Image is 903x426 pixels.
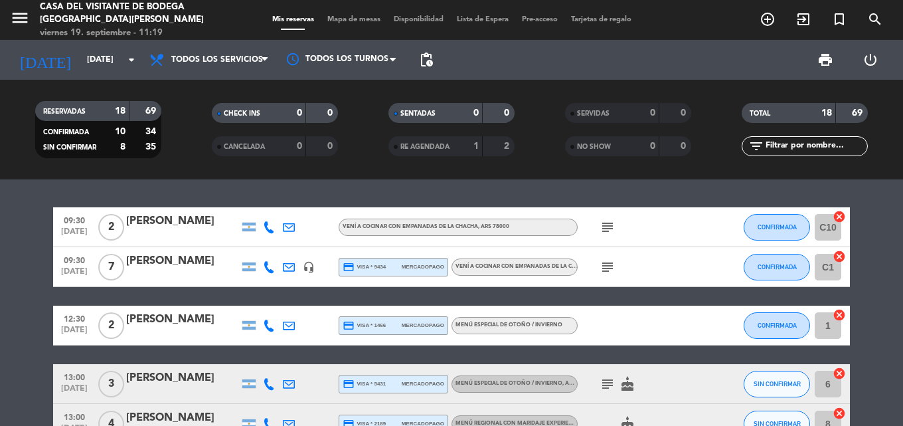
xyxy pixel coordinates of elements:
[58,384,91,399] span: [DATE]
[450,16,515,23] span: Lista de Espera
[58,267,91,282] span: [DATE]
[455,264,622,269] span: Vení a cocinar con empanadas de La Chacha
[577,110,610,117] span: SERVIDAS
[303,261,315,273] i: headset_mic
[744,214,810,241] button: CONFIRMADA
[343,378,386,390] span: visa * 5431
[224,110,260,117] span: CHECK INS
[343,261,386,273] span: visa * 9434
[619,376,635,392] i: cake
[758,263,797,270] span: CONFIRMADA
[224,144,265,150] span: CANCELADA
[455,322,562,328] span: Menú especial de otoño / invierno
[387,16,450,23] span: Disponibilidad
[795,11,811,27] i: exit_to_app
[758,322,797,329] span: CONFIRMADA
[473,142,479,151] strong: 1
[343,261,355,273] i: credit_card
[123,52,139,68] i: arrow_drop_down
[297,142,302,151] strong: 0
[833,210,846,223] i: cancel
[58,252,91,267] span: 09:30
[504,142,512,151] strong: 2
[126,253,239,270] div: [PERSON_NAME]
[98,214,124,241] span: 2
[402,321,444,330] span: mercadopago
[126,370,239,387] div: [PERSON_NAME]
[343,320,386,332] span: visa * 1466
[758,223,797,231] span: CONFIRMADA
[760,11,776,27] i: add_circle_outline
[327,142,335,151] strong: 0
[40,1,216,27] div: Casa del Visitante de Bodega [GEOGRAPHIC_DATA][PERSON_NAME]
[10,45,80,74] i: [DATE]
[10,8,30,33] button: menu
[681,142,689,151] strong: 0
[564,16,638,23] span: Tarjetas de regalo
[126,213,239,230] div: [PERSON_NAME]
[98,312,124,339] span: 2
[343,320,355,332] i: credit_card
[600,259,616,275] i: subject
[833,367,846,380] i: cancel
[817,52,833,68] span: print
[98,254,124,280] span: 7
[171,55,263,64] span: Todos los servicios
[120,142,125,152] strong: 8
[833,250,846,263] i: cancel
[321,16,387,23] span: Mapa de mesas
[455,381,595,386] span: Menú especial de otoño / invierno
[600,219,616,235] i: subject
[266,16,321,23] span: Mis reservas
[744,254,810,280] button: CONFIRMADA
[748,138,764,154] i: filter_list
[473,108,479,118] strong: 0
[343,378,355,390] i: credit_card
[58,310,91,326] span: 12:30
[600,376,616,392] i: subject
[833,407,846,420] i: cancel
[852,108,865,118] strong: 69
[297,108,302,118] strong: 0
[58,227,91,243] span: [DATE]
[764,139,867,154] input: Filtrar por nombre...
[455,421,648,426] span: Menú Regional con maridaje Experiencia Santa [PERSON_NAME]
[744,371,810,397] button: SIN CONFIRMAR
[821,108,832,118] strong: 18
[98,371,124,397] span: 3
[562,381,595,386] span: , ARS 58.000
[650,142,655,151] strong: 0
[126,311,239,328] div: [PERSON_NAME]
[115,106,125,116] strong: 18
[402,263,444,271] span: mercadopago
[115,127,125,136] strong: 10
[43,144,96,151] span: SIN CONFIRMAR
[343,224,509,229] span: Vení a cocinar con empanadas de La Chacha
[577,144,611,150] span: NO SHOW
[58,326,91,341] span: [DATE]
[831,11,847,27] i: turned_in_not
[418,52,434,68] span: pending_actions
[478,224,509,229] span: , ARS 78000
[145,127,159,136] strong: 34
[867,11,883,27] i: search
[400,110,436,117] span: SENTADAS
[10,8,30,28] i: menu
[43,108,86,115] span: RESERVADAS
[402,379,444,388] span: mercadopago
[145,142,159,152] strong: 35
[754,380,801,387] span: SIN CONFIRMAR
[650,108,655,118] strong: 0
[43,129,89,136] span: CONFIRMADA
[681,108,689,118] strong: 0
[58,369,91,384] span: 13:00
[58,409,91,424] span: 13:00
[145,106,159,116] strong: 69
[327,108,335,118] strong: 0
[58,212,91,227] span: 09:30
[744,312,810,339] button: CONFIRMADA
[848,40,893,80] div: LOG OUT
[750,110,770,117] span: TOTAL
[833,308,846,322] i: cancel
[504,108,512,118] strong: 0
